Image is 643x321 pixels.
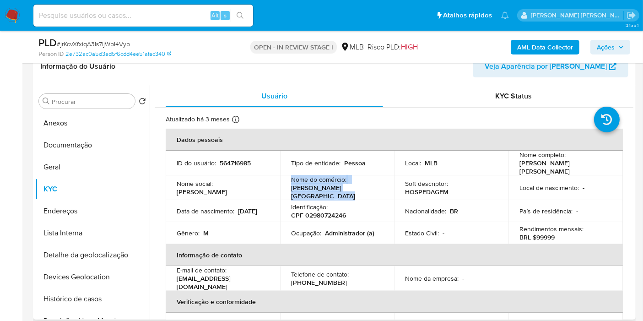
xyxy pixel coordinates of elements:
[38,35,57,50] b: PLD
[325,229,374,237] p: Administrador (a)
[177,180,213,188] p: Nome social :
[52,98,131,106] input: Procurar
[583,184,584,192] p: -
[340,42,364,52] div: MLB
[501,11,509,19] a: Notificações
[291,175,346,184] p: Nome do comércio :
[405,229,439,237] p: Estado Civil :
[35,178,150,200] button: KYC
[576,207,578,215] p: -
[166,115,230,124] p: Atualizado há 3 meses
[291,229,321,237] p: Ocupação :
[405,180,448,188] p: Soft descriptor :
[519,233,555,241] p: BRL $99999
[626,22,638,29] span: 3.155.1
[519,184,579,192] p: Local de nascimento :
[211,11,219,20] span: Alt
[405,159,421,167] p: Local :
[35,200,150,222] button: Endereços
[35,222,150,244] button: Lista Interna
[177,266,227,274] p: E-mail de contato :
[443,229,445,237] p: -
[590,40,630,54] button: Ações
[291,159,340,167] p: Tipo de entidade :
[511,40,579,54] button: AML Data Collector
[166,129,623,151] th: Dados pessoais
[463,274,465,283] p: -
[291,211,346,219] p: CPF 02980724246
[425,159,438,167] p: MLB
[166,291,623,313] th: Verificação e conformidade
[519,151,566,159] p: Nome completo :
[485,55,607,77] span: Veja Aparência por [PERSON_NAME]
[57,39,130,49] span: # jrKcvXfxiqA3Is7ljWpI4Vyp
[597,40,615,54] span: Ações
[517,40,573,54] b: AML Data Collector
[291,278,347,287] p: [PHONE_NUMBER]
[519,159,608,175] p: [PERSON_NAME] [PERSON_NAME]
[35,266,150,288] button: Devices Geolocation
[177,207,234,215] p: Data de nascimento :
[291,203,328,211] p: Identificação :
[43,98,50,105] button: Procurar
[203,229,209,237] p: M
[531,11,624,20] p: leticia.merlin@mercadolivre.com
[231,9,249,22] button: search-icon
[40,62,115,71] h1: Informação do Usuário
[139,98,146,108] button: Retornar ao pedido padrão
[177,188,227,196] p: [PERSON_NAME]
[344,159,366,167] p: Pessoa
[250,41,337,54] p: OPEN - IN REVIEW STAGE I
[291,184,380,200] p: [PERSON_NAME][GEOGRAPHIC_DATA]
[519,225,584,233] p: Rendimentos mensais :
[405,188,449,196] p: HOSPEDAGEM
[238,207,257,215] p: [DATE]
[627,11,636,20] a: Sair
[177,229,200,237] p: Gênero :
[401,42,418,52] span: HIGH
[35,156,150,178] button: Geral
[65,50,171,58] a: 2e732ac0a5d3ad5f6cdd4ee51afac340
[35,134,150,156] button: Documentação
[35,112,150,134] button: Anexos
[405,274,459,283] p: Nome da empresa :
[224,11,227,20] span: s
[261,91,287,101] span: Usuário
[38,50,64,58] b: Person ID
[443,11,492,20] span: Atalhos rápidos
[450,207,459,215] p: BR
[367,42,418,52] span: Risco PLD:
[177,274,265,291] p: [EMAIL_ADDRESS][DOMAIN_NAME]
[166,244,623,266] th: Informação de contato
[473,55,628,77] button: Veja Aparência por [PERSON_NAME]
[291,270,349,278] p: Telefone de contato :
[220,159,251,167] p: 564716985
[35,288,150,310] button: Histórico de casos
[519,207,573,215] p: País de residência :
[177,159,216,167] p: ID do usuário :
[33,10,253,22] input: Pesquise usuários ou casos...
[405,207,447,215] p: Nacionalidade :
[35,244,150,266] button: Detalhe da geolocalização
[496,91,532,101] span: KYC Status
